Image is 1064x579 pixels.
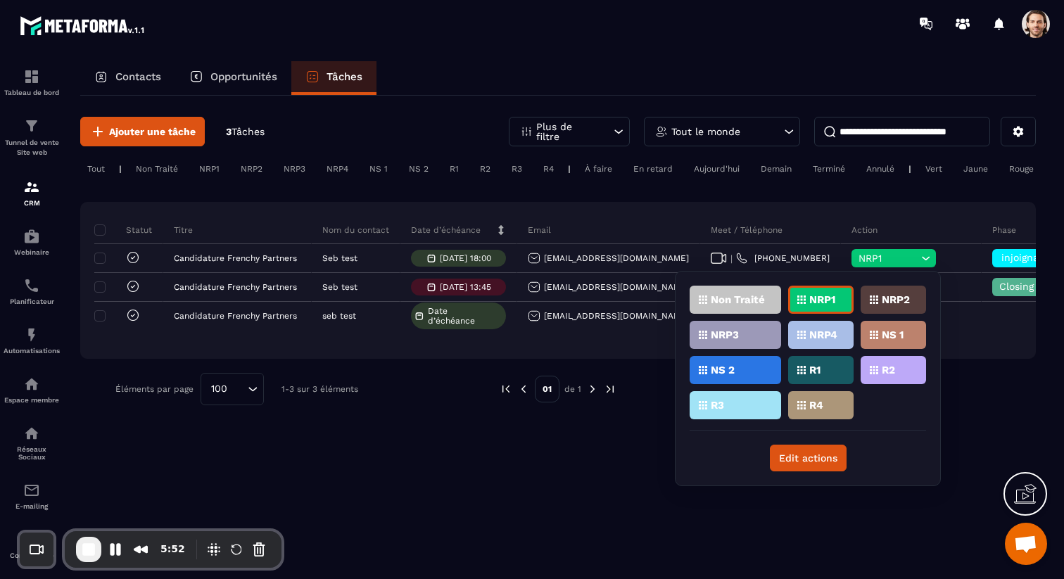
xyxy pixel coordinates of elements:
[327,70,362,83] p: Tâches
[322,253,357,263] p: Seb test
[4,316,60,365] a: automationsautomationsAutomatisations
[711,330,739,340] p: NRP3
[711,224,783,236] p: Meet / Téléphone
[322,282,357,292] p: Seb test
[362,160,395,177] div: NS 1
[770,445,847,471] button: Edit actions
[174,282,297,292] p: Candidature Frenchy Partners
[115,70,161,83] p: Contacts
[80,117,205,146] button: Ajouter une tâche
[730,253,733,264] span: |
[505,160,529,177] div: R3
[4,199,60,207] p: CRM
[956,160,995,177] div: Jaune
[234,160,270,177] div: NRP2
[687,160,747,177] div: Aujourd'hui
[4,471,60,521] a: emailemailE-mailing
[206,381,232,397] span: 100
[1005,523,1047,565] div: Ouvrir le chat
[23,277,40,294] img: scheduler
[23,482,40,499] img: email
[4,267,60,316] a: schedulerschedulerPlanificateur
[1002,160,1041,177] div: Rouge
[564,383,581,395] p: de 1
[4,414,60,471] a: social-networksocial-networkRéseaux Sociaux
[568,164,571,174] p: |
[536,122,598,141] p: Plus de filtre
[754,160,799,177] div: Demain
[411,224,481,236] p: Date d’échéance
[319,160,355,177] div: NRP4
[535,376,559,402] p: 01
[4,107,60,168] a: formationformationTunnel de vente Site web
[119,164,122,174] p: |
[859,160,901,177] div: Annulé
[859,253,918,264] span: NRP1
[711,365,735,375] p: NS 2
[174,224,193,236] p: Titre
[604,383,616,395] img: next
[528,224,551,236] p: Email
[4,502,60,510] p: E-mailing
[918,160,949,177] div: Vert
[232,126,265,137] span: Tâches
[23,117,40,134] img: formation
[992,224,1016,236] p: Phase
[536,160,561,177] div: R4
[4,58,60,107] a: formationformationTableau de bord
[23,179,40,196] img: formation
[4,89,60,96] p: Tableau de bord
[322,311,356,321] p: seb test
[1001,252,1053,263] span: injoignable
[851,224,878,236] p: Action
[115,384,194,394] p: Éléments par page
[440,253,491,263] p: [DATE] 18:00
[736,253,830,264] a: [PHONE_NUMBER]
[4,445,60,461] p: Réseaux Sociaux
[80,160,112,177] div: Tout
[23,376,40,393] img: automations
[711,295,765,305] p: Non Traité
[291,61,376,95] a: Tâches
[440,282,491,292] p: [DATE] 13:45
[586,383,599,395] img: next
[192,160,227,177] div: NRP1
[517,383,530,395] img: prev
[4,521,60,570] a: accountantaccountantComptabilité
[806,160,852,177] div: Terminé
[4,347,60,355] p: Automatisations
[4,396,60,404] p: Espace membre
[4,168,60,217] a: formationformationCRM
[210,70,277,83] p: Opportunités
[4,217,60,267] a: automationsautomationsWebinaire
[232,381,244,397] input: Search for option
[4,298,60,305] p: Planificateur
[281,384,358,394] p: 1-3 sur 3 éléments
[23,68,40,85] img: formation
[500,383,512,395] img: prev
[809,330,837,340] p: NRP4
[473,160,498,177] div: R2
[4,365,60,414] a: automationsautomationsEspace membre
[809,365,821,375] p: R1
[908,164,911,174] p: |
[129,160,185,177] div: Non Traité
[80,61,175,95] a: Contacts
[809,295,835,305] p: NRP1
[201,373,264,405] div: Search for option
[23,425,40,442] img: social-network
[4,248,60,256] p: Webinaire
[277,160,312,177] div: NRP3
[226,125,265,139] p: 3
[322,224,389,236] p: Nom du contact
[809,400,823,410] p: R4
[23,228,40,245] img: automations
[98,224,152,236] p: Statut
[20,13,146,38] img: logo
[626,160,680,177] div: En retard
[882,295,910,305] p: NRP2
[882,330,904,340] p: NS 1
[23,326,40,343] img: automations
[174,311,297,321] p: Candidature Frenchy Partners
[174,253,297,263] p: Candidature Frenchy Partners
